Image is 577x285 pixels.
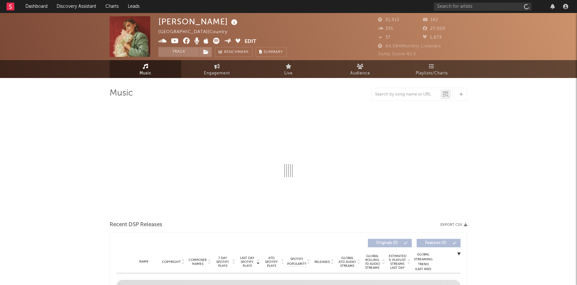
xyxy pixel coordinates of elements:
[188,258,207,266] span: Composer Names
[423,18,438,22] span: 182
[372,241,402,245] span: Originals ( 0 )
[417,239,461,247] button: Features(0)
[378,27,393,31] span: 335
[423,27,446,31] span: 27,000
[158,47,199,57] button: Track
[110,221,162,229] span: Recent DSP Releases
[368,239,412,247] button: Originals(0)
[396,60,467,78] a: Playlists/Charts
[413,252,433,272] div: Global Streaming Trend (Last 60D)
[264,50,283,54] span: Summary
[214,256,231,268] span: 7 Day Spotify Plays
[158,16,239,27] div: [PERSON_NAME]
[324,60,396,78] a: Audience
[440,223,467,227] button: Export CSV
[421,241,451,245] span: Features ( 0 )
[162,260,181,264] span: Copyright
[350,70,370,77] span: Audience
[388,254,406,270] span: Estimated % Playlist Streams Last Day
[363,254,381,270] span: Global Rolling 7D Audio Streams
[423,35,442,40] span: 1,873
[181,60,253,78] a: Engagement
[238,256,256,268] span: Last Day Spotify Plays
[204,70,230,77] span: Engagement
[315,260,330,264] span: Released
[140,70,152,77] span: Music
[224,48,249,56] span: Benchmark
[372,92,440,97] input: Search by song name or URL
[215,47,252,57] a: Benchmark
[129,259,158,264] div: Name
[416,70,448,77] span: Playlists/Charts
[378,44,441,48] span: 84,984 Monthly Listeners
[253,60,324,78] a: Live
[245,38,256,46] button: Edit
[263,256,280,268] span: ATD Spotify Plays
[434,3,531,11] input: Search for artists
[338,256,356,268] span: Global ATD Audio Streams
[378,18,399,22] span: 51,913
[256,47,287,57] button: Summary
[284,70,293,77] span: Live
[110,60,181,78] a: Music
[378,52,416,56] span: Jump Score: 42.5
[287,257,306,266] span: Spotify Popularity
[158,28,235,36] div: [GEOGRAPHIC_DATA] | Country
[378,35,391,40] span: 37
